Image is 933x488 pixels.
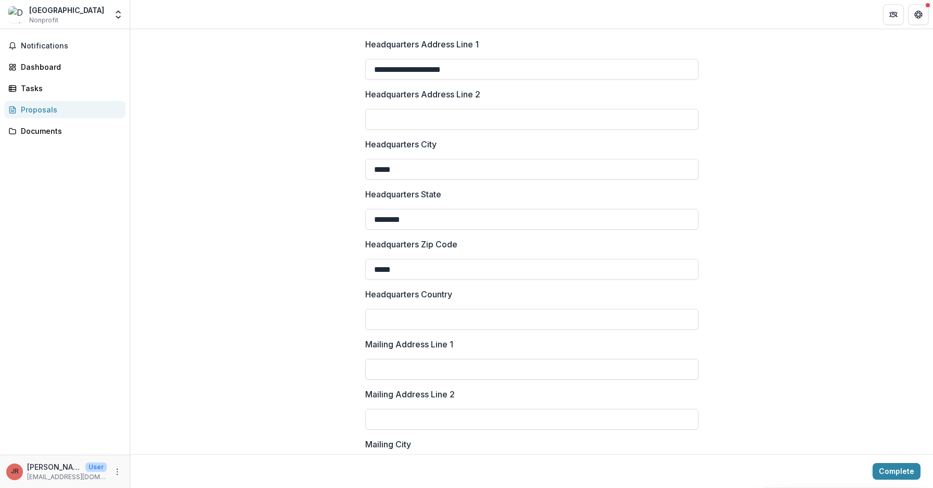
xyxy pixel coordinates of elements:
[21,61,117,72] div: Dashboard
[21,104,117,115] div: Proposals
[365,338,453,351] p: Mailing Address Line 1
[4,37,126,54] button: Notifications
[111,466,123,478] button: More
[365,88,480,101] p: Headquarters Address Line 2
[908,4,929,25] button: Get Help
[111,4,126,25] button: Open entity switcher
[21,126,117,136] div: Documents
[27,472,107,482] p: [EMAIL_ADDRESS][DOMAIN_NAME]
[365,38,479,51] p: Headquarters Address Line 1
[883,4,904,25] button: Partners
[27,461,81,472] p: [PERSON_NAME]
[85,462,107,472] p: User
[4,101,126,118] a: Proposals
[365,288,452,301] p: Headquarters Country
[21,42,121,51] span: Notifications
[8,6,25,23] img: Dent County Health Center
[873,463,920,480] button: Complete
[21,83,117,94] div: Tasks
[365,388,455,401] p: Mailing Address Line 2
[29,16,58,25] span: Nonprofit
[29,5,104,16] div: [GEOGRAPHIC_DATA]
[365,138,437,151] p: Headquarters City
[4,122,126,140] a: Documents
[365,438,411,451] p: Mailing City
[4,80,126,97] a: Tasks
[4,58,126,76] a: Dashboard
[365,238,457,251] p: Headquarters Zip Code
[365,188,441,201] p: Headquarters State
[11,468,19,475] div: Jessica Ricks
